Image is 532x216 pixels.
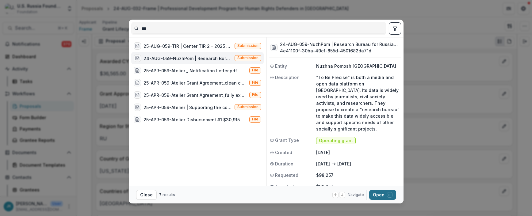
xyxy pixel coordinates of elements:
[316,74,400,132] p: “To Be Precise” is both a media and open data platform on [GEOGRAPHIC_DATA]. Its data is widely u...
[275,137,299,143] span: Grant Type
[316,63,400,69] p: Nuzhna Pomosh [GEOGRAPHIC_DATA]
[144,80,247,86] div: 25-APR-059-Atelier Grant Agreement_clean copy.docx
[348,192,364,198] span: Navigate
[389,22,401,35] button: toggle filters
[237,105,258,109] span: Submission
[144,67,237,74] div: 25-APR-059-Atelier _ Notification Letter.pdf
[316,183,400,190] p: $98,257
[252,93,258,97] span: File
[337,161,351,167] p: [DATE]
[275,149,292,156] span: Created
[237,44,258,48] span: Submission
[275,161,293,167] span: Duration
[280,47,400,54] h3: 4e41100f-30ba-49cf-855d-4501682da71d
[144,104,232,111] div: 25-APR-059-Atelier | Supporting the community of [DEMOGRAPHIC_DATA] artists in exile in [GEOGRAPH...
[316,172,400,178] p: $98,257
[159,192,162,197] span: 7
[319,138,353,143] span: Operating grant
[275,183,294,190] span: Awarded
[136,190,157,200] button: Close
[237,56,258,60] span: Submission
[275,63,287,69] span: Entity
[316,161,330,167] p: [DATE]
[144,92,247,98] div: 25-APR-059-Atelier Grant Agreement_fully executed.pdf
[163,192,175,197] span: results
[144,55,232,62] div: 24-AUG-059-NuzhPom | Research Bureau for Russian Civil Society (“To Be Precise” is both a media a...
[275,172,298,178] span: Requested
[275,74,300,81] span: Description
[144,116,247,123] div: 25-APR-059-Atelier Disbursement #1 $30,915.docx
[316,149,400,156] p: [DATE]
[369,190,396,200] button: Open
[280,41,400,47] h3: 24-AUG-059-NuzhPom | Research Bureau for Russian Civil Society
[252,117,258,121] span: File
[252,80,258,85] span: File
[252,68,258,72] span: File
[144,43,232,49] div: 25-AUG-059-TIR | Center TIR 2 - 2025 - Grant Proposal Application ([DATE])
